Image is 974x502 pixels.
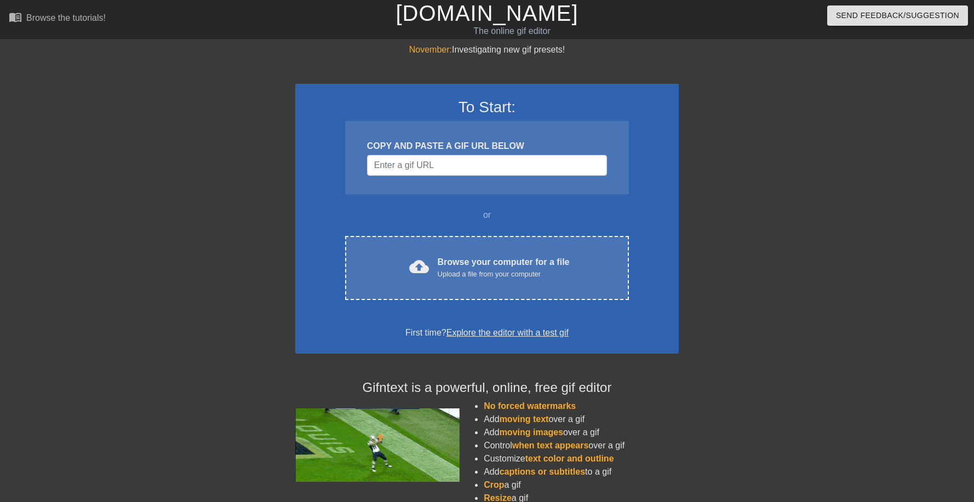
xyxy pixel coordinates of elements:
[500,428,563,437] span: moving images
[324,209,650,222] div: or
[409,45,452,54] span: November:
[484,452,679,465] li: Customize
[310,98,664,117] h3: To Start:
[330,25,694,38] div: The online gif editor
[295,380,679,396] h4: Gifntext is a powerful, online, free gif editor
[310,326,664,339] div: First time?
[484,401,576,411] span: No forced watermarks
[484,413,679,426] li: Add over a gif
[367,140,607,153] div: COPY AND PASTE A GIF URL BELOW
[525,454,614,463] span: text color and outline
[367,155,607,176] input: Username
[396,1,578,25] a: [DOMAIN_NAME]
[446,328,569,337] a: Explore the editor with a test gif
[484,465,679,478] li: Add to a gif
[438,256,570,280] div: Browse your computer for a file
[9,10,22,24] span: menu_book
[836,9,959,22] span: Send Feedback/Suggestion
[500,414,549,424] span: moving text
[484,439,679,452] li: Control over a gif
[512,441,589,450] span: when text appears
[484,426,679,439] li: Add over a gif
[827,5,968,26] button: Send Feedback/Suggestion
[295,43,679,56] div: Investigating new gif presets!
[484,478,679,492] li: a gif
[409,257,429,276] span: cloud_upload
[9,10,106,27] a: Browse the tutorials!
[26,13,106,22] div: Browse the tutorials!
[295,408,460,482] img: football_small.gif
[500,467,585,476] span: captions or subtitles
[438,269,570,280] div: Upload a file from your computer
[484,480,504,489] span: Crop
